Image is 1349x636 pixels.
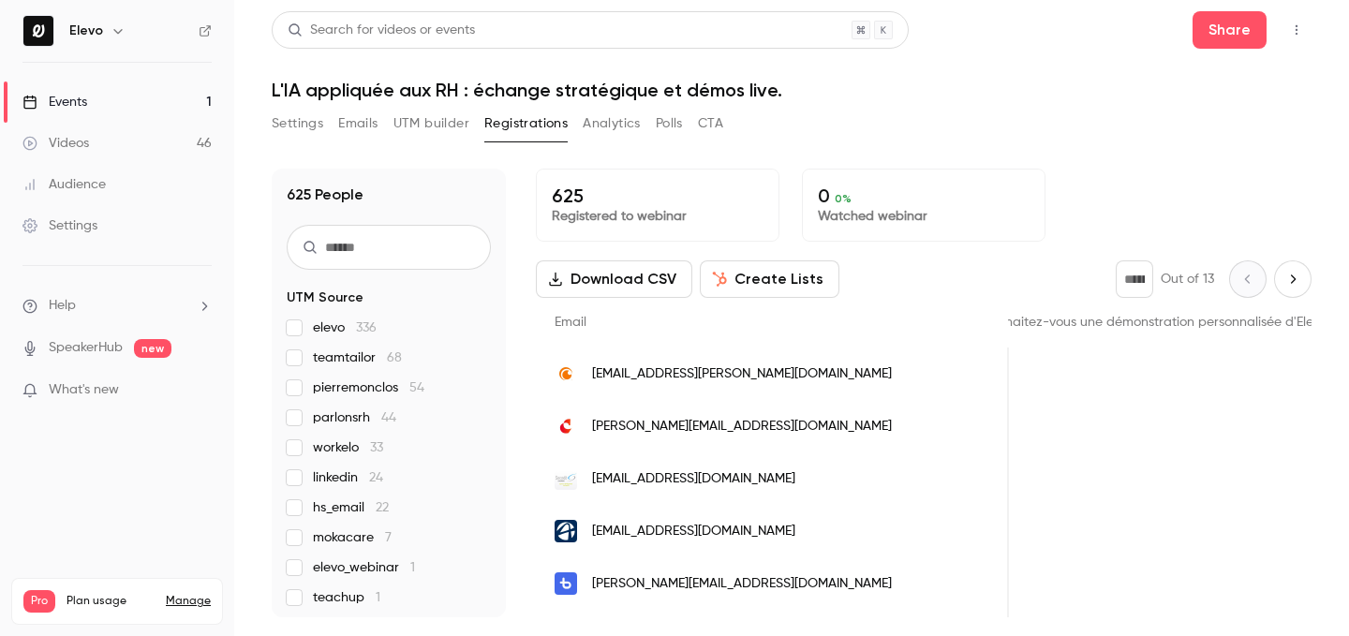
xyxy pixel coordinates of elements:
button: Polls [656,109,683,139]
a: SpeakerHub [49,338,123,358]
span: Email [555,316,586,329]
span: [PERSON_NAME][EMAIL_ADDRESS][DOMAIN_NAME] [592,417,892,436]
span: 1 [410,561,415,574]
span: What's new [49,380,119,400]
span: Plan usage [67,594,155,609]
div: Events [22,93,87,111]
span: elevo_webinar [313,558,415,577]
span: teamtailor [313,348,402,367]
p: Registered to webinar [552,207,763,226]
button: Emails [338,109,378,139]
span: workelo [313,438,383,457]
button: Create Lists [700,260,839,298]
h1: L'IA appliquée aux RH : échange stratégique et démos live. [272,79,1312,101]
span: 336 [356,321,377,334]
img: socodit.fr [555,467,577,490]
span: elevo [313,318,377,337]
button: Registrations [484,109,568,139]
span: teachup [313,588,380,607]
span: 68 [387,351,402,364]
a: Manage [166,594,211,609]
span: 22 [376,501,389,514]
span: mokacare [313,528,392,547]
img: crunchyroll.com [555,362,577,385]
span: hs_email [313,498,389,517]
button: Download CSV [536,260,692,298]
span: 7 [385,531,392,544]
span: pierremonclos [313,378,424,397]
h6: Elevo [69,22,103,40]
span: [EMAIL_ADDRESS][DOMAIN_NAME] [592,469,795,489]
span: UTM Source [287,288,363,307]
span: [PERSON_NAME][EMAIL_ADDRESS][DOMAIN_NAME] [592,574,892,594]
p: 625 [552,185,763,207]
span: 24 [369,471,383,484]
p: Watched webinar [818,207,1030,226]
span: [EMAIL_ADDRESS][DOMAIN_NAME] [592,522,795,541]
span: 33 [370,441,383,454]
span: 1 [376,591,380,604]
div: Search for videos or events [288,21,475,40]
img: groupecheval.fr [555,415,577,437]
span: [EMAIL_ADDRESS][PERSON_NAME][DOMAIN_NAME] [592,364,892,384]
span: Pro [23,590,55,613]
button: Next page [1274,260,1312,298]
p: 0 [818,185,1030,207]
div: Videos [22,134,89,153]
div: Settings [22,216,97,235]
button: UTM builder [393,109,469,139]
span: parlonsrh [313,408,396,427]
li: help-dropdown-opener [22,296,212,316]
span: Help [49,296,76,316]
img: Elevo [23,16,53,46]
p: Out of 13 [1161,270,1214,288]
button: Analytics [583,109,641,139]
img: bigblue.io [555,572,577,595]
span: 0 % [835,192,852,205]
span: linkedin [313,468,383,487]
button: CTA [698,109,723,139]
span: Souhaitez-vous une démonstration personnalisée d'Elevo ? [983,316,1339,329]
h1: 625 People [287,184,363,206]
span: 44 [381,411,396,424]
button: Settings [272,109,323,139]
span: 54 [409,381,424,394]
span: new [134,339,171,358]
div: Audience [22,175,106,194]
button: Share [1193,11,1267,49]
img: audencia.com [555,520,577,542]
